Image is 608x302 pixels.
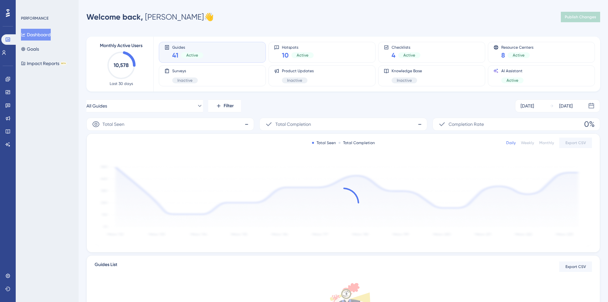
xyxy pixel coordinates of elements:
span: Export CSV [565,264,586,269]
div: Weekly [521,140,534,145]
span: Total Completion [275,120,311,128]
span: Active [507,78,518,83]
div: Daily [506,140,516,145]
button: Impact ReportsBETA [21,58,66,69]
span: 8 [501,51,505,60]
span: Resource Centers [501,45,533,49]
span: Product Updates [282,68,314,74]
button: Export CSV [559,261,592,272]
span: Active [403,53,415,58]
div: [DATE] [559,102,573,110]
span: Completion Rate [449,120,484,128]
span: 0% [584,119,595,129]
span: AI Assistant [501,68,524,74]
button: Export CSV [559,138,592,148]
div: [PERSON_NAME] 👋 [86,12,214,22]
span: - [418,119,422,129]
text: 10,578 [114,62,129,68]
span: Guides [172,45,203,49]
span: Last 30 days [110,81,133,86]
div: Total Completion [339,140,375,145]
span: Guides List [95,261,117,273]
span: All Guides [86,102,107,110]
span: Surveys [172,68,198,74]
span: Checklists [392,45,420,49]
span: Filter [224,102,234,110]
button: Filter [208,99,241,112]
span: Publish Changes [565,14,596,20]
div: BETA [61,62,66,65]
span: Inactive [397,78,412,83]
div: Monthly [539,140,554,145]
span: Inactive [177,78,193,83]
span: Active [513,53,525,58]
span: 4 [392,51,396,60]
span: 41 [172,51,178,60]
span: Welcome back, [86,12,143,22]
button: Goals [21,43,39,55]
span: Knowledge Base [392,68,422,74]
span: Inactive [287,78,302,83]
button: Publish Changes [561,12,600,22]
button: All Guides [86,99,203,112]
button: Dashboard [21,29,51,41]
span: 10 [282,51,289,60]
span: Monthly Active Users [100,42,142,50]
div: [DATE] [521,102,534,110]
span: Active [186,53,198,58]
div: Total Seen [312,140,336,145]
span: Total Seen [102,120,124,128]
div: PERFORMANCE [21,16,48,21]
span: Active [297,53,308,58]
span: Hotspots [282,45,314,49]
span: - [245,119,249,129]
span: Export CSV [565,140,586,145]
